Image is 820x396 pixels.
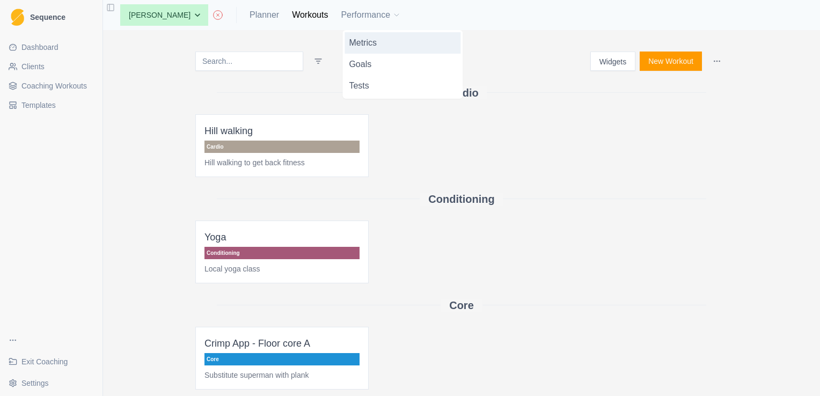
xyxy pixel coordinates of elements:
h2: Conditioning [428,193,494,206]
a: Clients [4,58,98,75]
img: Logo [11,9,24,26]
span: Sequence [30,13,65,21]
span: Coaching Workouts [21,80,87,91]
button: Performance [341,4,401,26]
p: Core [204,353,360,365]
input: Search... [195,52,303,71]
a: Templates [4,97,98,114]
a: Tests [345,75,460,97]
p: Conditioning [204,247,360,259]
p: Substitute superman with plank [204,370,360,380]
h2: Core [449,299,474,312]
span: Exit Coaching [21,356,68,367]
button: Widgets [590,52,636,71]
a: Workouts [292,9,328,21]
button: New Workout [640,52,702,71]
a: Exit Coaching [4,353,98,370]
a: Planner [250,9,279,21]
span: Templates [21,100,56,111]
a: Dashboard [4,39,98,56]
p: Yoga [204,230,360,245]
button: Settings [4,375,98,392]
p: Local yoga class [204,263,360,274]
p: Cardio [204,141,360,153]
a: Metrics [345,32,460,54]
p: Crimp App - Floor core A [204,336,360,351]
p: Hill walking [204,123,360,138]
span: Clients [21,61,45,72]
a: Coaching Workouts [4,77,98,94]
span: Dashboard [21,42,58,53]
a: LogoSequence [4,4,98,30]
a: Goals [345,54,460,75]
p: Hill walking to get back fitness [204,157,360,168]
